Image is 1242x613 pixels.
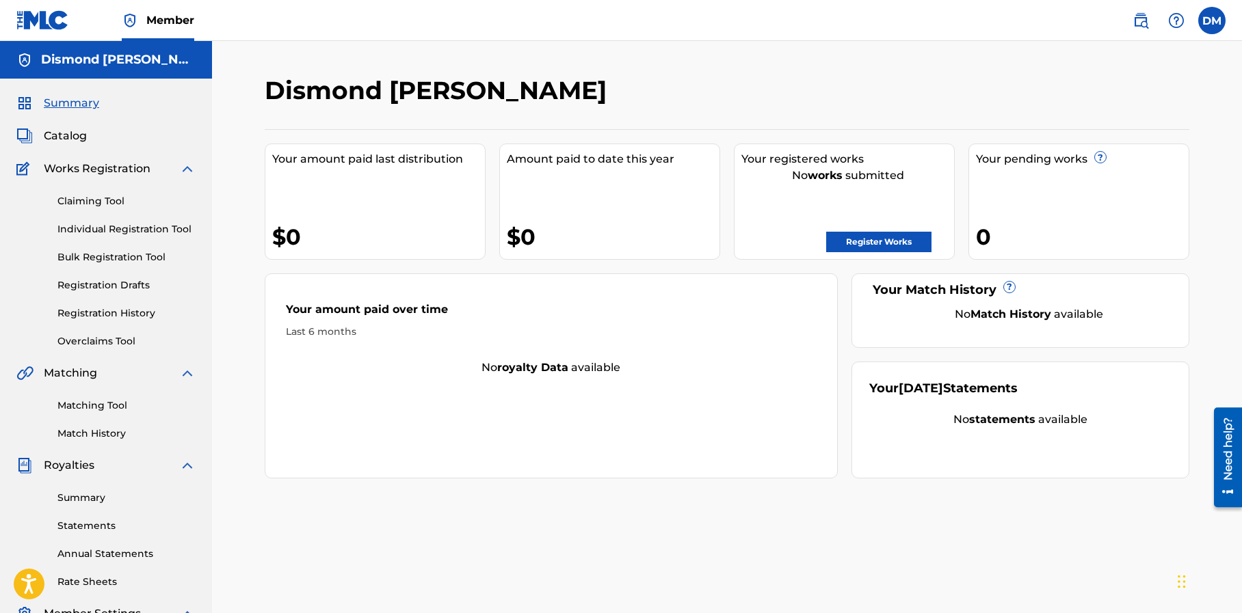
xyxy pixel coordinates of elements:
[286,301,817,325] div: Your amount paid over time
[1178,561,1186,602] div: Drag
[886,306,1172,323] div: No available
[57,278,196,292] a: Registration Drafts
[16,457,33,474] img: Royalties
[44,161,150,177] span: Works Registration
[57,250,196,264] a: Bulk Registration Tool
[146,12,194,28] span: Member
[57,306,196,321] a: Registration History
[826,232,931,252] a: Register Works
[976,221,1189,252] div: 0
[44,95,99,111] span: Summary
[57,398,196,413] a: Matching Tool
[57,194,196,208] a: Claiming Tool
[1004,282,1015,292] span: ?
[41,52,196,68] h5: Dismond Mapp
[869,411,1172,428] div: No available
[286,325,817,339] div: Last 6 months
[179,161,196,177] img: expand
[1127,7,1154,34] a: Public Search
[741,151,954,167] div: Your registered works
[969,413,1035,426] strong: statements
[808,169,843,182] strong: works
[57,334,196,349] a: Overclaims Tool
[44,128,87,144] span: Catalog
[16,10,69,30] img: MLC Logo
[1198,7,1226,34] div: User Menu
[1168,12,1185,29] img: help
[1204,402,1242,512] iframe: Resource Center
[179,365,196,381] img: expand
[869,379,1018,398] div: Your Statements
[179,457,196,474] img: expand
[899,381,943,396] span: [DATE]
[265,75,613,106] h2: Dismond [PERSON_NAME]
[16,128,87,144] a: CatalogCatalog
[1133,12,1149,29] img: search
[57,547,196,561] a: Annual Statements
[16,128,33,144] img: Catalog
[976,151,1189,167] div: Your pending works
[16,52,33,68] img: Accounts
[497,361,568,374] strong: royalty data
[57,491,196,505] a: Summary
[272,151,485,167] div: Your amount paid last distribution
[16,95,99,111] a: SummarySummary
[44,457,94,474] span: Royalties
[44,365,97,381] span: Matching
[57,426,196,441] a: Match History
[507,151,719,167] div: Amount paid to date this year
[1163,7,1190,34] div: Help
[57,575,196,589] a: Rate Sheets
[970,308,1051,321] strong: Match History
[16,161,34,177] img: Works Registration
[265,359,837,376] div: No available
[869,281,1172,299] div: Your Match History
[272,221,485,252] div: $0
[1174,547,1242,613] iframe: Chat Widget
[16,365,34,381] img: Matching
[57,519,196,533] a: Statements
[122,12,138,29] img: Top Rightsholder
[1095,152,1106,163] span: ?
[16,95,33,111] img: Summary
[507,221,719,252] div: $0
[741,167,954,184] div: No submitted
[57,222,196,236] a: Individual Registration Tool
